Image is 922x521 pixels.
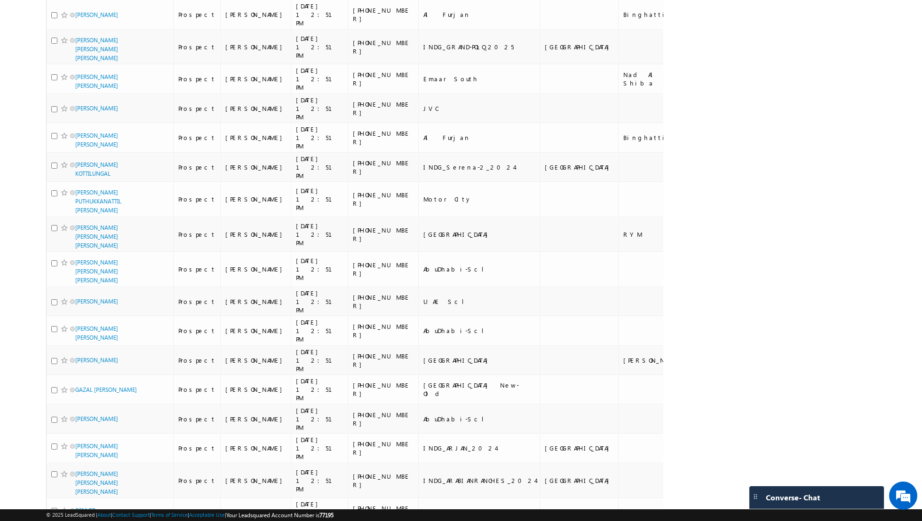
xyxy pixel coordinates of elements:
div: Prospect [178,327,216,335]
a: About [97,512,111,518]
div: INDG_GRAND-POLO_2025 [423,43,535,51]
a: [PERSON_NAME] [PERSON_NAME] [75,73,118,89]
div: [PHONE_NUMBER] [353,293,414,310]
div: [DATE] 12:51 PM [296,468,343,493]
div: [PHONE_NUMBER] [353,129,414,146]
div: [GEOGRAPHIC_DATA] [423,230,535,239]
div: [DATE] 12:51 PM [296,318,343,343]
div: JVC [423,104,535,113]
div: Prospect [178,230,216,239]
div: [PERSON_NAME] [623,356,685,365]
a: [PERSON_NAME] [75,11,118,18]
div: Al Furjan [423,133,535,142]
div: Prospect [178,75,216,83]
div: [PERSON_NAME] [225,356,287,365]
div: UAE Scl [423,297,535,306]
div: Minimize live chat window [154,5,177,27]
a: [PERSON_NAME] [PERSON_NAME] [75,132,118,148]
span: Your Leadsquared Account Number is [226,512,334,519]
div: [PERSON_NAME] [225,163,287,171]
div: [PHONE_NUMBER] [353,226,414,243]
em: Start Chat [128,289,171,302]
div: Al Furjan [423,10,535,19]
div: [GEOGRAPHIC_DATA] [423,356,535,365]
div: [PERSON_NAME] [225,133,287,142]
div: [DATE] 12:51 PM [296,187,343,212]
a: [PERSON_NAME] [PERSON_NAME] [PERSON_NAME] [75,37,118,62]
div: [DATE] 12:51 PM [296,125,343,150]
div: [PHONE_NUMBER] [353,6,414,23]
div: AbuDhabi-Scl [423,327,535,335]
a: Contact Support [112,512,150,518]
div: [DATE] 12:51 PM [296,435,343,461]
div: [DATE] 12:51 PM [296,96,343,121]
div: [PERSON_NAME] [225,104,287,113]
div: [GEOGRAPHIC_DATA] [545,508,614,517]
div: Prospect [178,415,216,423]
div: [PHONE_NUMBER] [353,261,414,278]
div: [PHONE_NUMBER] [353,100,414,117]
a: [PERSON_NAME] [75,298,118,305]
a: [PERSON_NAME] [75,415,118,422]
div: INDG_ARJAN_2024 [423,444,535,452]
img: d_60004797649_company_0_60004797649 [16,49,40,62]
div: Prospect [178,104,216,113]
div: Prospect [178,476,216,485]
div: Prospect [178,10,216,19]
div: [PHONE_NUMBER] [353,440,414,457]
a: [PERSON_NAME] KOTTILUNGAL [75,161,118,177]
div: [PHONE_NUMBER] [353,159,414,176]
div: [PERSON_NAME] [225,508,287,517]
a: [PERSON_NAME] PUTHUKKANATTIL [PERSON_NAME] [75,189,121,214]
a: GAZAL [PERSON_NAME] [75,386,137,393]
div: [DATE] 12:51 PM [296,222,343,247]
a: [PERSON_NAME] [PERSON_NAME] [75,325,118,341]
a: [PERSON_NAME] [PERSON_NAME] [PERSON_NAME] [75,259,118,284]
div: [PERSON_NAME] [225,265,287,273]
a: [PERSON_NAME] [75,357,118,364]
div: [PERSON_NAME] [225,297,287,306]
textarea: Type your message and hit 'Enter' [12,87,172,282]
div: Prospect [178,163,216,171]
div: Prospect [178,508,216,517]
div: [PERSON_NAME] [225,327,287,335]
div: Emaar South [423,75,535,83]
div: [GEOGRAPHIC_DATA] [545,444,614,452]
div: [DATE] 12:51 PM [296,2,343,27]
a: Terms of Service [151,512,188,518]
div: [PERSON_NAME] [225,476,287,485]
div: AbuDhabi-Scl [423,415,535,423]
div: [DATE] 12:51 PM [296,289,343,314]
div: Nad Al Shiba [623,70,685,87]
a: Acceptable Use [189,512,225,518]
a: [PERSON_NAME] [75,105,118,112]
div: Prospect [178,195,216,203]
div: [PHONE_NUMBER] [353,504,414,521]
div: [PERSON_NAME] [225,75,287,83]
div: [PHONE_NUMBER] [353,472,414,489]
a: [PERSON_NAME] [PERSON_NAME] [PERSON_NAME] [75,470,118,495]
div: [PERSON_NAME] [225,444,287,452]
div: [PERSON_NAME] [225,385,287,394]
div: [GEOGRAPHIC_DATA] [545,43,614,51]
div: Prospect [178,444,216,452]
div: Binghatti [623,10,685,19]
div: [DATE] 12:51 PM [296,406,343,432]
div: [PHONE_NUMBER] [353,70,414,87]
div: [PERSON_NAME] [225,230,287,239]
div: INDG_ARABIANRANCHES_2024 [423,508,535,517]
div: [PERSON_NAME] [225,195,287,203]
div: Prospect [178,356,216,365]
div: AbuDhabi-Scl [423,265,535,273]
span: Converse - Chat [766,493,820,502]
img: carter-drag [752,493,759,500]
div: [PERSON_NAME] [225,415,287,423]
a: [PERSON_NAME] [PERSON_NAME] [PERSON_NAME] [75,224,118,249]
div: Prospect [178,385,216,394]
div: [PERSON_NAME] [225,10,287,19]
div: Motor City [423,195,535,203]
div: [GEOGRAPHIC_DATA] [545,476,614,485]
div: [DATE] 12:51 PM [296,34,343,60]
div: [DATE] 12:51 PM [296,377,343,402]
div: INDG_Serena-2_2024 [423,163,535,171]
